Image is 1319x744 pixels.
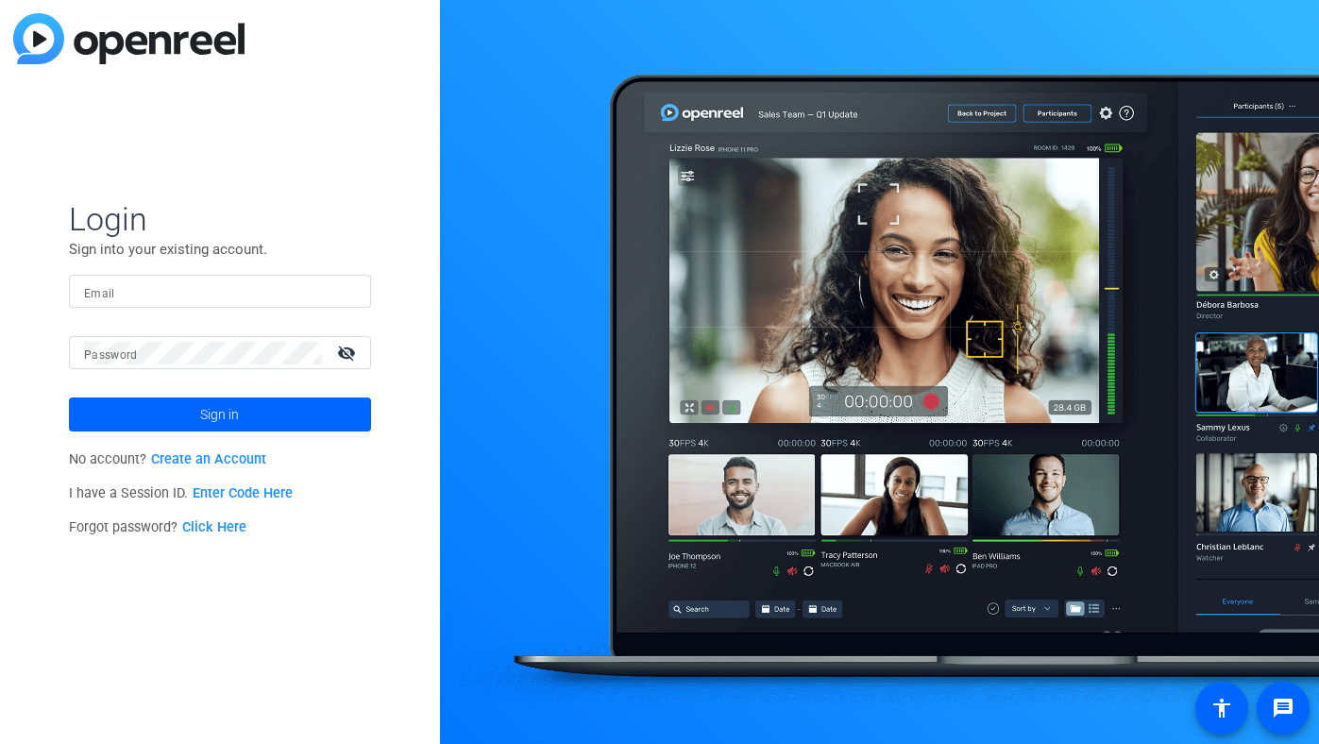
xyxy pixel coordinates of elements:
[151,451,266,467] a: Create an Account
[1210,697,1233,719] mat-icon: accessibility
[84,280,356,303] input: Enter Email Address
[84,348,138,362] mat-label: Password
[69,451,266,467] span: No account?
[1272,697,1294,719] mat-icon: message
[193,485,293,501] a: Enter Code Here
[182,519,246,535] a: Click Here
[69,519,246,535] span: Forgot password?
[84,287,115,300] mat-label: Email
[200,391,239,438] span: Sign in
[13,13,245,64] img: blue-gradient.svg
[69,485,293,501] span: I have a Session ID.
[69,397,371,431] button: Sign in
[326,339,371,366] mat-icon: visibility_off
[69,199,371,239] span: Login
[69,239,371,260] p: Sign into your existing account.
